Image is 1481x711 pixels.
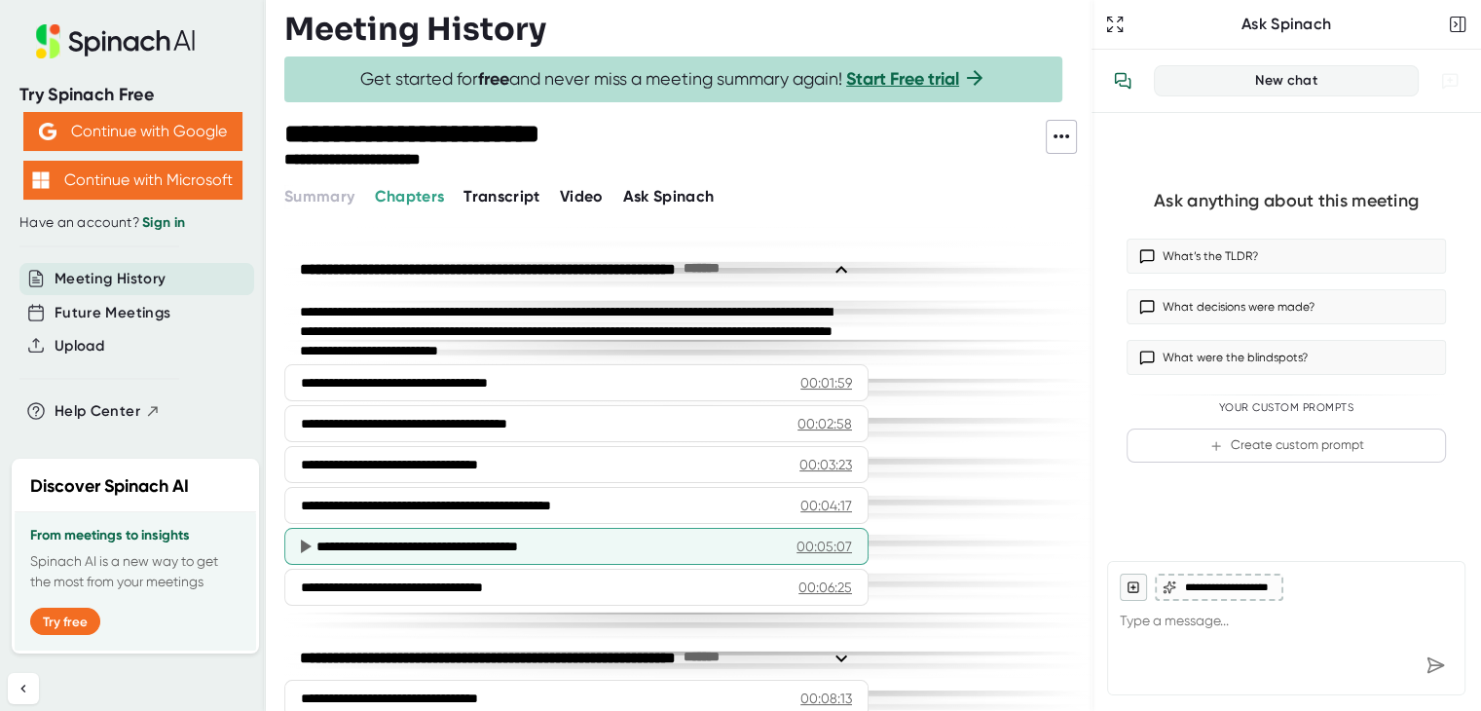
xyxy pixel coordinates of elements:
button: Expand to Ask Spinach page [1101,11,1129,38]
span: Ask Spinach [623,187,715,206]
button: Create custom prompt [1127,429,1446,463]
h3: Meeting History [284,11,546,48]
div: Ask anything about this meeting [1154,190,1419,212]
button: What’s the TLDR? [1127,239,1446,274]
span: Chapters [374,187,444,206]
button: View conversation history [1103,61,1142,100]
p: Spinach AI is a new way to get the most from your meetings [30,551,241,592]
button: Upload [55,335,104,357]
button: Continue with Microsoft [23,161,242,200]
button: Meeting History [55,268,166,290]
a: Sign in [142,214,185,231]
div: Your Custom Prompts [1127,401,1446,415]
span: Video [560,187,604,206]
div: 00:08:13 [800,689,852,708]
button: What decisions were made? [1127,289,1446,324]
div: 00:01:59 [800,373,852,393]
div: 00:02:58 [797,414,852,433]
span: Help Center [55,400,140,423]
button: Close conversation sidebar [1444,11,1471,38]
img: Aehbyd4JwY73AAAAAElFTkSuQmCC [39,123,56,140]
button: Ask Spinach [623,185,715,208]
div: 00:03:23 [799,455,852,474]
button: Future Meetings [55,302,170,324]
button: What were the blindspots? [1127,340,1446,375]
div: Have an account? [19,214,245,232]
button: Try free [30,608,100,635]
span: Summary [284,187,354,206]
h3: From meetings to insights [30,528,241,543]
button: Continue with Google [23,112,242,151]
button: Collapse sidebar [8,673,39,704]
div: Send message [1418,648,1453,683]
button: Video [560,185,604,208]
b: free [478,68,509,90]
span: Transcript [463,187,540,206]
div: 00:05:07 [796,537,852,556]
a: Start Free trial [846,68,959,90]
button: Help Center [55,400,161,423]
div: Try Spinach Free [19,84,245,106]
button: Chapters [374,185,444,208]
h2: Discover Spinach AI [30,473,189,500]
div: Ask Spinach [1129,15,1444,34]
div: 00:06:25 [798,578,852,597]
span: Get started for and never miss a meeting summary again! [360,68,986,91]
div: 00:04:17 [800,496,852,515]
button: Transcript [463,185,540,208]
div: New chat [1166,72,1406,90]
button: Summary [284,185,354,208]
